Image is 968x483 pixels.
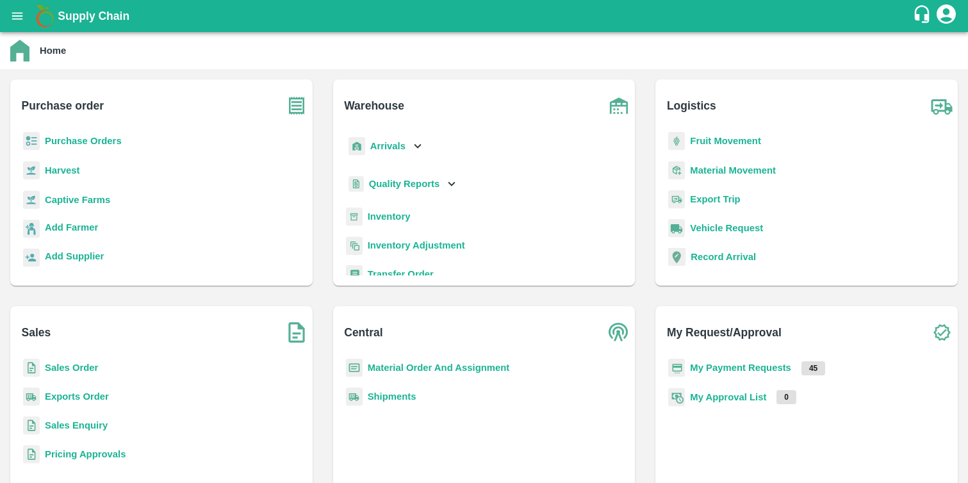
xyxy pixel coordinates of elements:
[45,195,110,205] a: Captive Farms
[22,323,51,341] b: Sales
[23,249,40,267] img: supplier
[668,161,685,180] img: material
[368,391,416,402] a: Shipments
[22,97,104,115] b: Purchase order
[45,391,109,402] a: Exports Order
[10,40,29,61] img: home
[668,190,685,209] img: delivery
[801,361,825,375] p: 45
[346,171,459,197] div: Quality Reports
[668,359,685,377] img: payment
[346,208,363,226] img: whInventory
[935,3,958,29] div: account of current user
[690,194,740,204] a: Export Trip
[603,316,635,348] img: central
[45,249,104,266] a: Add Supplier
[23,190,40,209] img: harvest
[281,316,313,348] img: soSales
[349,176,364,192] img: qualityReport
[691,252,756,262] a: Record Arrival
[368,363,510,373] a: Material Order And Assignment
[23,388,40,406] img: shipments
[32,3,58,29] img: logo
[45,449,126,459] a: Pricing Approvals
[40,45,66,56] b: Home
[45,165,79,176] a: Harvest
[45,222,98,233] b: Add Farmer
[690,165,776,176] a: Material Movement
[690,223,763,233] a: Vehicle Request
[23,132,40,151] img: reciept
[370,141,406,151] b: Arrivals
[926,90,958,122] img: truck
[281,90,313,122] img: purchase
[346,388,363,406] img: shipments
[668,132,685,151] img: fruit
[45,251,104,261] b: Add Supplier
[603,90,635,122] img: warehouse
[45,420,108,430] a: Sales Enquiry
[776,390,796,404] p: 0
[23,359,40,377] img: sales
[45,136,122,146] a: Purchase Orders
[3,1,32,31] button: open drawer
[45,220,98,238] a: Add Farmer
[690,136,761,146] a: Fruit Movement
[344,97,404,115] b: Warehouse
[23,445,40,464] img: sales
[668,219,685,238] img: vehicle
[369,179,440,189] b: Quality Reports
[344,323,382,341] b: Central
[346,236,363,255] img: inventory
[349,137,365,156] img: whArrival
[45,363,98,373] a: Sales Order
[368,211,411,222] a: Inventory
[926,316,958,348] img: check
[346,359,363,377] img: centralMaterial
[58,7,912,25] a: Supply Chain
[346,265,363,284] img: whTransfer
[58,10,129,22] b: Supply Chain
[23,416,40,435] img: sales
[668,388,685,407] img: approval
[368,269,434,279] a: Transfer Order
[23,161,40,180] img: harvest
[667,323,782,341] b: My Request/Approval
[368,240,465,250] a: Inventory Adjustment
[346,132,425,161] div: Arrivals
[690,392,766,402] a: My Approval List
[667,97,716,115] b: Logistics
[668,248,685,266] img: recordArrival
[23,220,40,238] img: farmer
[912,4,935,28] div: customer-support
[690,363,791,373] a: My Payment Requests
